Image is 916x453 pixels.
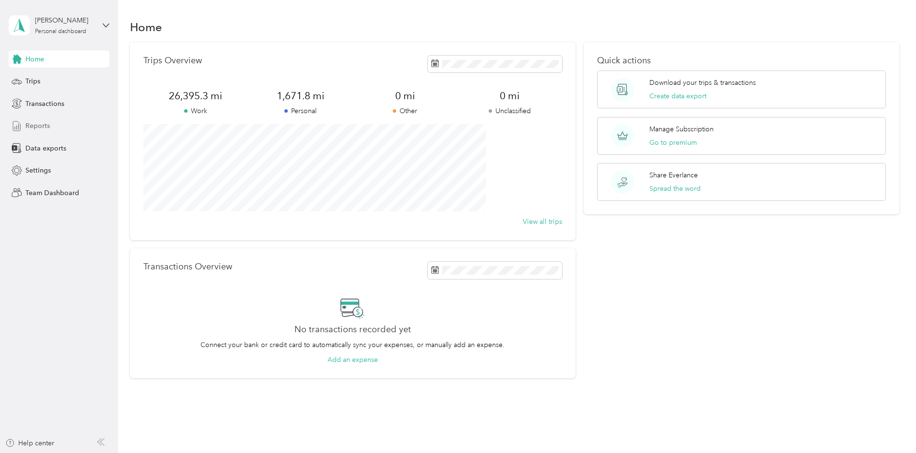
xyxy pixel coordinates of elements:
button: View all trips [523,217,562,227]
p: Other [352,106,457,116]
p: Quick actions [597,56,886,66]
span: 26,395.3 mi [143,89,248,103]
button: Spread the word [649,184,701,194]
span: Home [25,54,44,64]
p: Personal [248,106,352,116]
span: Reports [25,121,50,131]
p: Trips Overview [143,56,202,66]
p: Share Everlance [649,170,698,180]
span: Transactions [25,99,64,109]
h1: Home [130,22,162,32]
p: Transactions Overview [143,262,232,272]
button: Help center [5,438,54,448]
span: Team Dashboard [25,188,79,198]
p: Work [143,106,248,116]
p: Unclassified [457,106,562,116]
span: 0 mi [352,89,457,103]
p: Connect your bank or credit card to automatically sync your expenses, or manually add an expense. [200,340,505,350]
span: Trips [25,76,40,86]
p: Manage Subscription [649,124,714,134]
span: 1,671.8 mi [248,89,352,103]
div: [PERSON_NAME] [35,15,95,25]
button: Go to premium [649,138,697,148]
span: Data exports [25,143,66,153]
button: Create data export [649,91,706,101]
iframe: Everlance-gr Chat Button Frame [862,399,916,453]
span: Settings [25,165,51,175]
span: 0 mi [457,89,562,103]
p: Download your trips & transactions [649,78,756,88]
button: Add an expense [328,355,378,365]
h2: No transactions recorded yet [294,325,411,335]
div: Personal dashboard [35,29,86,35]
